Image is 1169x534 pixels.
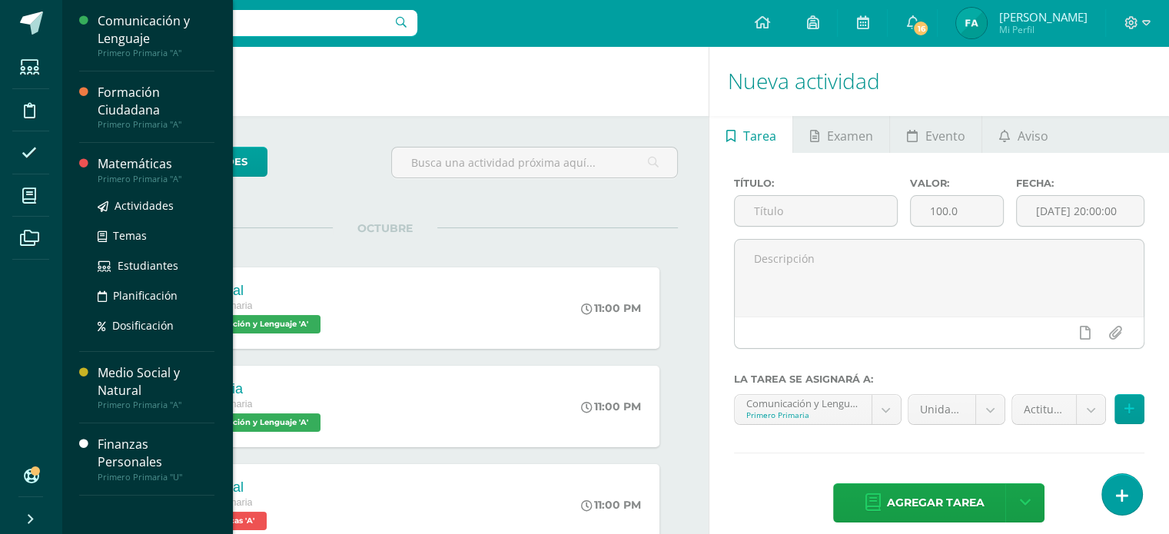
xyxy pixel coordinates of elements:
a: Examen [793,116,889,153]
span: Mi Perfil [998,23,1087,36]
div: Primero Primaria "A" [98,48,214,58]
div: Primero Primaria "U" [98,472,214,483]
span: Estudiantes [118,258,178,273]
label: La tarea se asignará a: [734,373,1144,385]
img: 7f7a713695d13f57577952fac26fafb9.png [956,8,987,38]
div: Primero Primaria "A" [98,174,214,184]
span: [PERSON_NAME] [998,9,1087,25]
div: Comunicación y Lenguaje [98,12,214,48]
a: Actitudinal (5.0%) [1012,395,1105,424]
a: Comunicación y Lenguaje 'A'Primero Primaria [735,395,901,424]
span: 16 [912,20,929,37]
a: Estudiantes [98,257,214,274]
div: Actitudinal [180,283,324,299]
div: 11:00 PM [581,400,641,413]
input: Título [735,196,897,226]
div: Matemáticas [98,155,214,173]
input: Busca una actividad próxima aquí... [392,148,677,177]
a: Planificación [98,287,214,304]
a: Actividades [98,197,214,214]
input: Fecha de entrega [1017,196,1144,226]
span: Actitudinal (5.0%) [1024,395,1064,424]
div: Primero Primaria "A" [98,119,214,130]
span: Tarea [743,118,776,154]
div: Finanzas Personales [98,436,214,471]
a: Temas [98,227,214,244]
div: 11:00 PM [581,498,641,512]
label: Fecha: [1016,177,1144,189]
a: Finanzas PersonalesPrimero Primaria "U" [98,436,214,482]
a: Aviso [982,116,1064,153]
a: MatemáticasPrimero Primaria "A" [98,155,214,184]
label: Título: [734,177,898,189]
a: Tarea [709,116,792,153]
span: Comunicación y Lenguaje 'A' [180,315,320,333]
label: Valor: [910,177,1004,189]
a: Evento [890,116,981,153]
span: Dosificación [112,318,174,333]
a: Medio Social y NaturalPrimero Primaria "A" [98,364,214,410]
span: Aviso [1018,118,1048,154]
span: Examen [827,118,873,154]
h1: Actividades [80,46,690,116]
span: Planificación [113,288,178,303]
div: Primero Primaria [746,410,860,420]
span: Temas [113,228,147,243]
span: Comunicación y Lenguaje 'A' [180,413,320,432]
a: Dosificación [98,317,214,334]
input: Busca un usuario... [71,10,417,36]
h1: Nueva actividad [728,46,1151,116]
div: Medio Social y Natural [98,364,214,400]
span: Actividades [115,198,174,213]
input: Puntos máximos [911,196,1003,226]
span: Evento [925,118,965,154]
span: Agregar tarea [886,484,984,522]
div: Asistencia [180,381,324,397]
div: 11:00 PM [581,301,641,315]
span: OCTUBRE [333,221,437,235]
a: Comunicación y LenguajePrimero Primaria "A" [98,12,214,58]
a: Formación CiudadanaPrimero Primaria "A" [98,84,214,130]
div: Formación Ciudadana [98,84,214,119]
span: Unidad 4 [920,395,965,424]
div: Primero Primaria "A" [98,400,214,410]
div: Comunicación y Lenguaje 'A' [746,395,860,410]
a: Unidad 4 [908,395,1005,424]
